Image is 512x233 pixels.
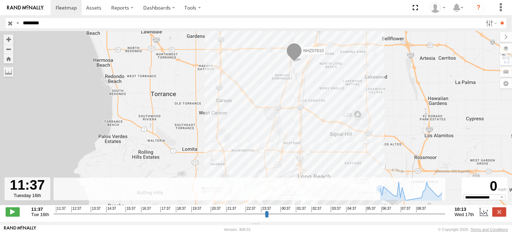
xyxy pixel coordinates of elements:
label: Play/Stop [6,207,20,216]
span: 04:37 [346,207,356,212]
label: Search Query [15,18,20,28]
span: 11:37 [56,207,66,212]
span: 00:37 [280,207,290,212]
label: Measure [4,67,13,77]
label: Close [492,207,506,216]
span: 16:37 [141,207,151,212]
span: 01:37 [296,207,306,212]
strong: 11:37 [31,207,49,212]
span: NHZ07610 [303,48,324,53]
i: ? [473,2,484,13]
span: 18:37 [176,207,186,212]
span: 12:37 [71,207,81,212]
span: 14:37 [106,207,116,212]
button: Zoom out [4,44,13,54]
span: 15:37 [126,207,135,212]
a: Terms and Conditions [471,227,508,232]
span: 02:37 [311,207,321,212]
div: Version: 308.01 [224,227,251,232]
label: Map Settings [500,79,512,88]
span: 23:37 [261,207,271,212]
a: Visit our Website [4,226,36,233]
span: 21:37 [226,207,236,212]
button: Zoom in [4,35,13,44]
button: Zoom Home [4,54,13,63]
span: 13:37 [91,207,101,212]
span: 20:37 [211,207,221,212]
span: 05:37 [366,207,376,212]
span: 19:37 [191,207,201,212]
span: 07:37 [401,207,411,212]
div: © Copyright 2025 - [438,227,508,232]
span: 22:37 [246,207,255,212]
span: 06:37 [381,207,391,212]
div: Zulema McIntosch [428,2,448,13]
span: Tue 16th Sep 2025 [31,212,49,217]
img: rand-logo.svg [7,5,44,10]
span: 17:37 [160,207,170,212]
label: Search Filter Options [483,18,498,28]
span: 08:37 [416,207,426,212]
div: 0 [463,178,506,195]
span: 03:37 [331,207,341,212]
strong: 10:13 [455,207,474,212]
span: Wed 17th Sep 2025 [455,212,474,217]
